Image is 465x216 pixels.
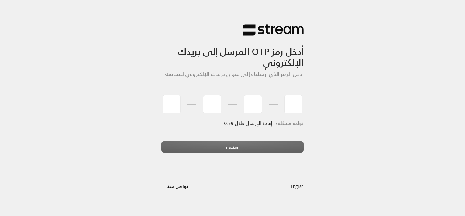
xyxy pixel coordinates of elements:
a: English [291,180,304,192]
img: Stream Logo [243,24,304,36]
span: تواجه مشكلة؟ [275,119,304,128]
h5: أدخل الرمز الذي أرسلناه إلى عنوان بريدك الإلكتروني للمتابعة [161,71,304,77]
span: إعادة الإرسال خلال 0:59 [224,119,272,128]
h3: أدخل رمز OTP المرسل إلى بريدك الإلكتروني [161,36,304,68]
button: تواصل معنا [161,180,193,192]
a: تواصل معنا [161,182,193,190]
